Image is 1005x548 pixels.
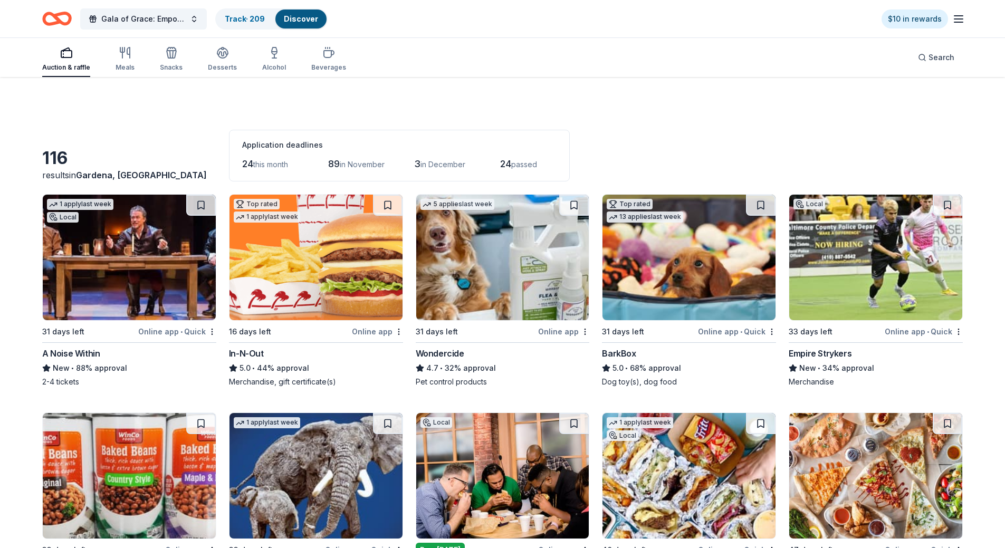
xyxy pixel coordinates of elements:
[253,160,288,169] span: this month
[234,417,300,428] div: 1 apply last week
[229,362,403,374] div: 44% approval
[80,8,207,30] button: Gala of Grace: Empowering Futures for El Porvenir
[602,413,776,539] img: Image for HomeState
[43,413,216,539] img: Image for WinCo Foods
[262,63,286,72] div: Alcohol
[47,212,79,223] div: Local
[602,347,636,360] div: BarkBox
[789,347,851,360] div: Empire Strykers
[818,364,821,372] span: •
[284,14,318,23] a: Discover
[793,199,825,209] div: Local
[416,194,590,387] a: Image for Wondercide5 applieslast week31 days leftOnline appWondercide4.7•32% approvalPet control...
[740,328,742,336] span: •
[252,364,255,372] span: •
[229,325,271,338] div: 16 days left
[416,413,589,539] img: Image for Golden State Restaurant Group
[71,364,74,372] span: •
[234,199,280,209] div: Top rated
[789,362,963,374] div: 34% approval
[789,194,963,387] a: Image for Empire StrykersLocal33 days leftOnline app•QuickEmpire StrykersNew•34% approvalMerchandise
[789,413,962,539] img: Image for Flippin' Pizza
[234,211,300,223] div: 1 apply last week
[340,160,385,169] span: in November
[240,362,251,374] span: 5.0
[885,325,963,338] div: Online app Quick
[229,377,403,387] div: Merchandise, gift certificate(s)
[426,362,438,374] span: 4.7
[626,364,628,372] span: •
[910,47,963,68] button: Search
[538,325,589,338] div: Online app
[47,199,113,210] div: 1 apply last week
[69,170,207,180] span: in
[352,325,403,338] div: Online app
[242,139,557,151] div: Application deadlines
[229,347,264,360] div: In-N-Out
[789,325,832,338] div: 33 days left
[101,13,186,25] span: Gala of Grace: Empowering Futures for El Porvenir
[208,42,237,77] button: Desserts
[602,362,776,374] div: 68% approval
[116,42,135,77] button: Meals
[262,42,286,77] button: Alcohol
[42,347,100,360] div: A Noise Within
[416,377,590,387] div: Pet control products
[420,199,494,210] div: 5 applies last week
[138,325,216,338] div: Online app Quick
[42,377,216,387] div: 2-4 tickets
[160,63,183,72] div: Snacks
[799,362,816,374] span: New
[500,158,511,169] span: 24
[420,160,465,169] span: in December
[698,325,776,338] div: Online app Quick
[42,6,72,31] a: Home
[882,9,948,28] a: $10 in rewards
[42,63,90,72] div: Auction & raffle
[416,362,590,374] div: 32% approval
[229,413,403,539] img: Image for Foundation Michelangelo
[602,194,776,387] a: Image for BarkBoxTop rated13 applieslast week31 days leftOnline app•QuickBarkBox5.0•68% approvalD...
[607,211,683,223] div: 13 applies last week
[607,417,673,428] div: 1 apply last week
[602,325,644,338] div: 31 days left
[328,158,340,169] span: 89
[160,42,183,77] button: Snacks
[612,362,624,374] span: 5.0
[789,195,962,320] img: Image for Empire Strykers
[229,195,403,320] img: Image for In-N-Out
[42,325,84,338] div: 31 days left
[42,194,216,387] a: Image for A Noise Within1 applylast weekLocal31 days leftOnline app•QuickA Noise WithinNew•88% ap...
[42,169,216,181] div: results
[42,42,90,77] button: Auction & raffle
[42,148,216,169] div: 116
[311,63,346,72] div: Beverages
[116,63,135,72] div: Meals
[602,195,776,320] img: Image for BarkBox
[416,325,458,338] div: 31 days left
[602,377,776,387] div: Dog toy(s), dog food
[225,14,265,23] a: Track· 209
[76,170,207,180] span: Gardena, [GEOGRAPHIC_DATA]
[42,362,216,374] div: 88% approval
[440,364,443,372] span: •
[43,195,216,320] img: Image for A Noise Within
[180,328,183,336] span: •
[607,199,653,209] div: Top rated
[929,51,954,64] span: Search
[208,63,237,72] div: Desserts
[416,347,464,360] div: Wondercide
[511,160,537,169] span: passed
[927,328,929,336] span: •
[215,8,328,30] button: Track· 209Discover
[414,158,420,169] span: 3
[242,158,253,169] span: 24
[607,430,638,441] div: Local
[789,377,963,387] div: Merchandise
[416,195,589,320] img: Image for Wondercide
[229,194,403,387] a: Image for In-N-OutTop rated1 applylast week16 days leftOnline appIn-N-Out5.0•44% approvalMerchand...
[53,362,70,374] span: New
[311,42,346,77] button: Beverages
[420,417,452,428] div: Local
